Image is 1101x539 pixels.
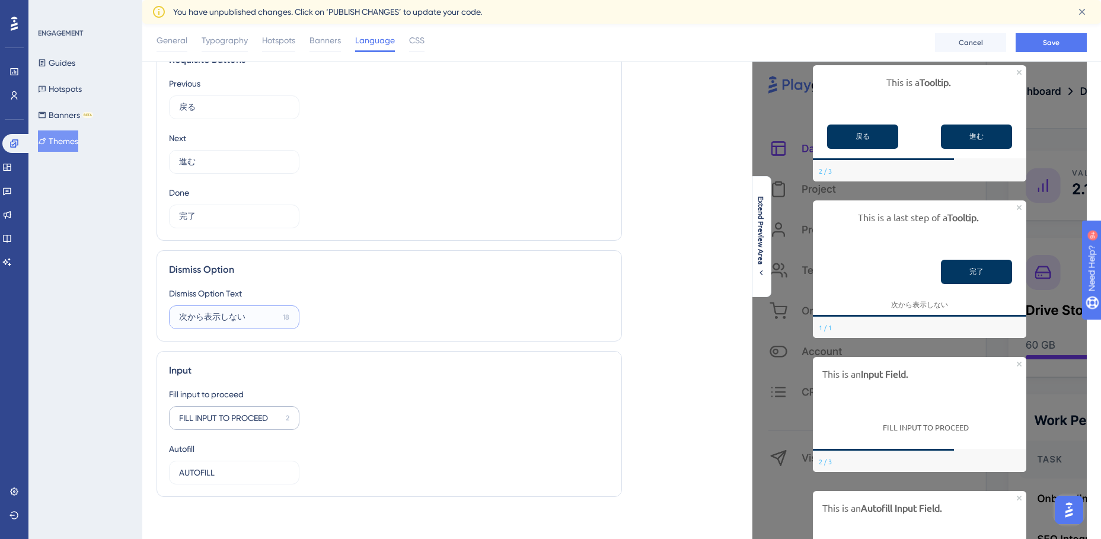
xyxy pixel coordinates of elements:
button: Themes [38,130,78,152]
div: Input [169,363,609,378]
b: Input Field. [861,368,908,379]
div: Step 2 of 3 [819,166,832,176]
p: This is an [822,366,1017,382]
div: Done [169,186,189,200]
button: Save [1016,33,1087,52]
span: Extend Preview Area [757,196,766,264]
div: Next [169,131,186,145]
div: 次から表示しない [891,299,948,309]
input: 2 [179,412,281,425]
button: Next [941,125,1012,149]
div: Close Preview [1017,362,1022,366]
iframe: UserGuiding AI Assistant Launcher [1051,492,1087,528]
div: Previous [169,76,200,91]
div: Fill input to proceed [169,387,244,401]
button: Cancel [935,33,1006,52]
p: This is a last step of a [822,210,1017,225]
div: Autofill [169,442,194,456]
span: Save [1043,38,1059,47]
span: Banners [309,33,341,47]
p: This is an [822,500,1017,516]
input: Next [179,155,289,168]
input: Previous [179,101,289,114]
span: General [157,33,187,47]
input: 18 [179,311,278,324]
div: Footer [813,451,1026,472]
span: Hotspots [262,33,295,47]
span: Cancel [959,38,983,47]
b: Tooltip. [920,76,951,88]
div: 2 [286,413,289,423]
b: Tooltip. [947,211,979,223]
div: Step 2 of 3 [819,457,832,466]
div: Footer [813,160,1026,181]
input: Done [179,210,289,223]
div: 9+ [81,6,88,15]
button: BannersBETA [38,104,93,126]
button: Guides [38,52,75,74]
button: Hotspots [38,78,82,100]
button: Done [941,260,1012,284]
button: Previous [827,125,898,149]
div: Step 1 of 1 [819,323,832,332]
span: Language [355,33,395,47]
input: Autofill [179,466,289,479]
button: Extend Preview Area [752,196,771,277]
span: You have unpublished changes. Click on ‘PUBLISH CHANGES’ to update your code. [173,5,482,19]
div: Dismiss Option Text [169,286,242,301]
div: 18 [283,312,289,322]
span: Need Help? [28,3,74,17]
span: Typography [202,33,248,47]
p: FILL INPUT TO PROCEED [883,423,969,433]
div: Close Preview [1017,70,1022,75]
div: BETA [82,112,93,118]
p: This is a [822,75,1017,90]
div: Footer [813,317,1026,338]
div: Dismiss Option [169,263,609,277]
div: Close Preview [1017,205,1022,210]
span: CSS [409,33,425,47]
div: Close Preview [1017,496,1022,500]
div: ENGAGEMENT [38,28,83,38]
b: Autofill Input Field. [861,502,942,514]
